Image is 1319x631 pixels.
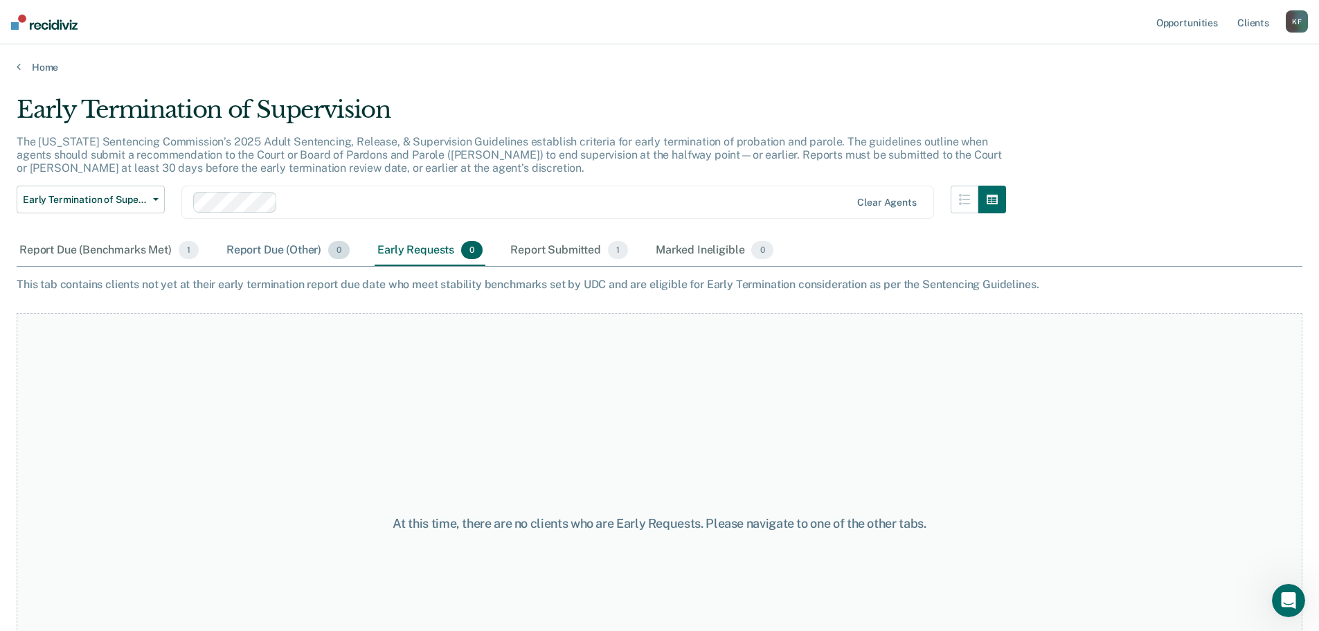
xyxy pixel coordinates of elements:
div: At this time, there are no clients who are Early Requests. Please navigate to one of the other tabs. [339,516,981,531]
a: Home [17,61,1302,73]
div: This tab contains clients not yet at their early termination report due date who meet stability b... [17,278,1302,291]
span: 1 [608,241,628,259]
span: 0 [461,241,483,259]
p: The [US_STATE] Sentencing Commission’s 2025 Adult Sentencing, Release, & Supervision Guidelines e... [17,135,1002,175]
iframe: Intercom live chat [1272,584,1305,617]
div: Early Requests0 [375,235,485,266]
span: Early Termination of Supervision [23,194,147,206]
button: Early Termination of Supervision [17,186,165,213]
div: Report Due (Benchmarks Met)1 [17,235,201,266]
img: Recidiviz [11,15,78,30]
div: Report Submitted1 [508,235,631,266]
button: KF [1286,10,1308,33]
div: Report Due (Other)0 [224,235,352,266]
span: 0 [751,241,773,259]
span: 0 [328,241,350,259]
div: Clear agents [857,197,916,208]
div: Marked Ineligible0 [653,235,776,266]
div: Early Termination of Supervision [17,96,1006,135]
div: K F [1286,10,1308,33]
span: 1 [179,241,199,259]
